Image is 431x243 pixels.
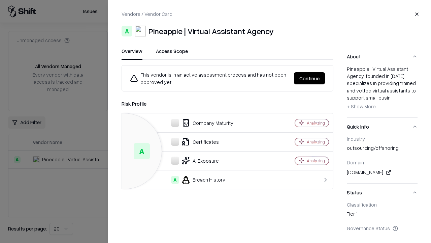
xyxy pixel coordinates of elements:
button: Overview [122,48,142,60]
div: Pineapple | Virtual Assistant Agency, founded in [DATE], specializes in providing trained and vet... [347,65,418,112]
button: Quick Info [347,118,418,136]
div: Domain [347,159,418,165]
div: About [347,65,418,117]
div: [DOMAIN_NAME] [347,168,418,177]
div: Industry [347,136,418,142]
div: AI Exposure [127,157,271,165]
div: outsourcing/offshoring [347,144,418,154]
button: Continue [294,72,325,84]
span: ... [391,94,394,101]
div: Risk Profile [122,100,333,108]
div: Pineapple | Virtual Assistant Agency [148,26,274,36]
img: Pineapple | Virtual Assistant Agency [135,26,146,36]
div: A [171,176,179,184]
div: A [122,26,132,36]
div: Tier 1 [347,210,418,220]
button: + Show More [347,101,376,112]
div: Company Maturity [127,119,271,127]
button: Status [347,184,418,201]
button: About [347,48,418,65]
div: Classification [347,201,418,208]
div: Analyzing [307,120,325,126]
div: Analyzing [307,158,325,164]
div: Certificates [127,138,271,146]
div: Quick Info [347,136,418,183]
div: This vendor is in an active assessment process and has not been approved yet. [130,71,289,86]
div: Governance Status [347,225,418,231]
div: A [134,143,150,159]
div: Analyzing [307,139,325,145]
button: Access Scope [156,48,188,60]
p: Vendors / Vendor Card [122,10,172,18]
span: + Show More [347,103,376,109]
div: Breach History [127,176,271,184]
